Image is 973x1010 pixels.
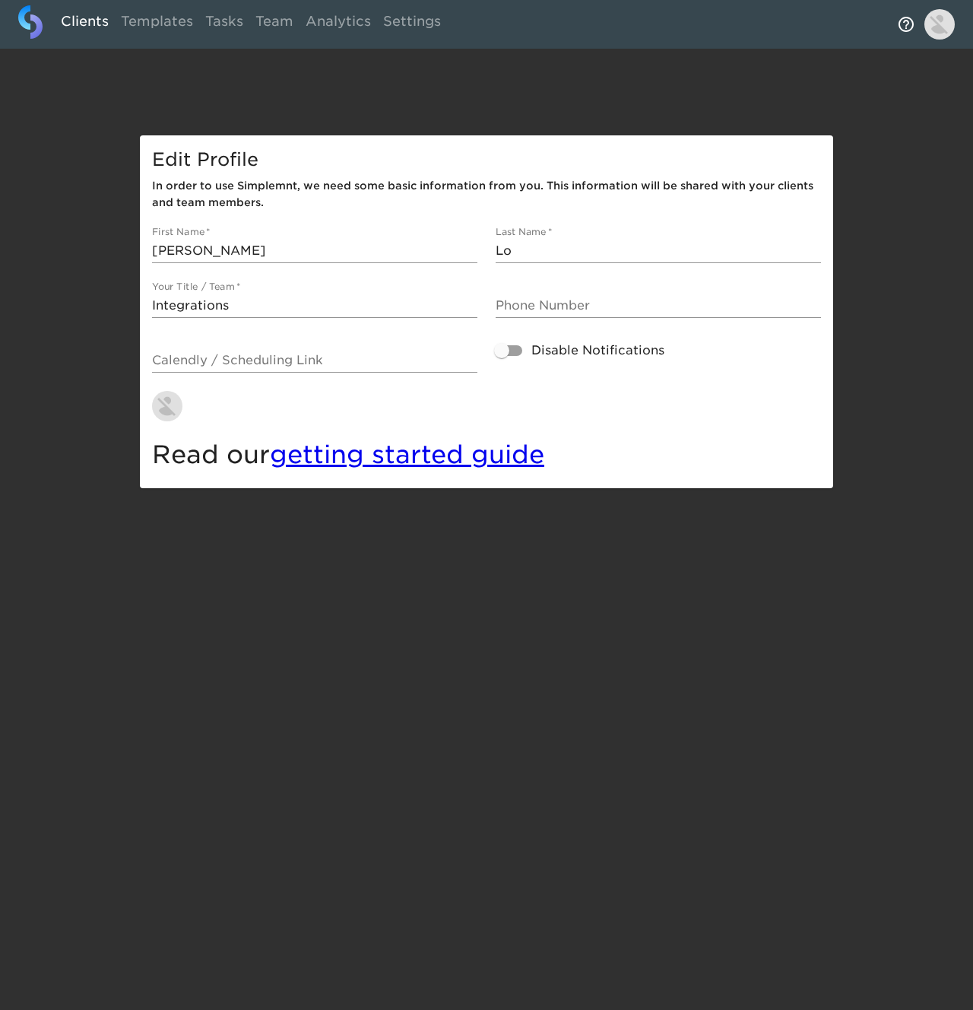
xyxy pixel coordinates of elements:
label: Last Name [496,227,552,237]
a: Team [249,5,300,43]
span: Disable Notifications [531,341,664,360]
h5: Edit Profile [152,148,821,172]
h4: Read our [152,440,821,470]
label: First Name [152,227,211,237]
img: logo [18,5,43,39]
button: Change Profile Picture [143,382,192,430]
img: Profile [924,9,955,40]
label: Your Title / Team [152,282,240,291]
button: notifications [888,6,924,43]
a: Analytics [300,5,377,43]
a: Settings [377,5,447,43]
h6: In order to use Simplemnt, we need some basic information from you. This information will be shar... [152,178,821,211]
a: Clients [55,5,115,43]
a: getting started guide [270,440,544,469]
a: Templates [115,5,199,43]
img: AAuE7mBAMVP-QLKT0UxcRMlKCJ_3wrhyfoDdiz0wNcS2 [152,391,182,421]
a: Tasks [199,5,249,43]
